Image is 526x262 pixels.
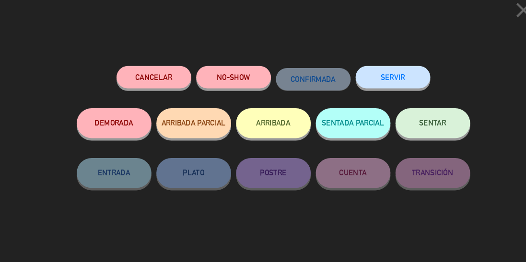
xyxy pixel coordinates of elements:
button: POSTRE [227,162,299,191]
button: CUENTA [304,162,376,191]
button: SENTAR [381,114,453,143]
span: SENTAR [404,124,430,132]
button: ENTRADA [74,162,146,191]
i: close [492,8,516,32]
button: DEMORADA [74,114,146,143]
button: SENTADA PARCIAL [304,114,376,143]
button: ARRIBADA PARCIAL [151,114,222,143]
button: Cancelar [112,73,184,95]
button: NO-SHOW [189,73,261,95]
span: CONFIRMADA [280,82,323,90]
button: SERVIR [342,73,414,95]
span: ARRIBADA PARCIAL [155,124,217,132]
button: CONFIRMADA [266,75,338,97]
button: close [489,7,519,35]
button: TRANSICIÓN [381,162,453,191]
button: PLATO [151,162,222,191]
button: ARRIBADA [227,114,299,143]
